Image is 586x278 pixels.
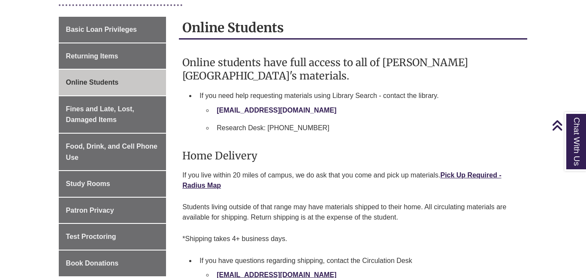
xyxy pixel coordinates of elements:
[66,207,114,214] span: Patron Privacy
[59,17,166,43] a: Basic Loan Privileges
[182,230,524,247] p: *Shipping takes 4+ business days.
[66,233,116,240] span: Test Proctoring
[213,119,520,137] li: Research Desk: [PHONE_NUMBER]
[182,56,524,82] h3: Online students have full access to all of [PERSON_NAME][GEOGRAPHIC_DATA]'s materials.
[66,260,119,267] span: Book Donations
[182,171,501,189] a: Pick Up Required - Radius Map
[66,26,137,33] span: Basic Loan Privileges
[66,79,119,86] span: Online Students
[59,43,166,69] a: Returning Items
[66,105,134,124] span: Fines and Late, Lost, Damaged Items
[66,52,118,60] span: Returning Items
[59,96,166,133] a: Fines and Late, Lost, Damaged Items
[59,17,166,276] div: Guide Page Menu
[552,119,584,131] a: Back to Top
[59,171,166,197] a: Study Rooms
[59,198,166,223] a: Patron Privacy
[59,224,166,250] a: Test Proctoring
[182,167,524,194] p: If you live within 20 miles of campus, we do ask that you come and pick up materials.
[59,134,166,170] a: Food, Drink, and Cell Phone Use
[66,143,157,161] span: Food, Drink, and Cell Phone Use
[196,87,524,141] li: If you need help requesting materials using Library Search - contact the library.
[179,17,527,40] h2: Online Students
[59,251,166,276] a: Book Donations
[182,199,524,226] p: Students living outside of that range may have materials shipped to their home. All circulating m...
[217,107,336,114] a: [EMAIL_ADDRESS][DOMAIN_NAME]
[59,70,166,95] a: Online Students
[182,149,524,162] h3: Home Delivery
[66,180,110,187] span: Study Rooms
